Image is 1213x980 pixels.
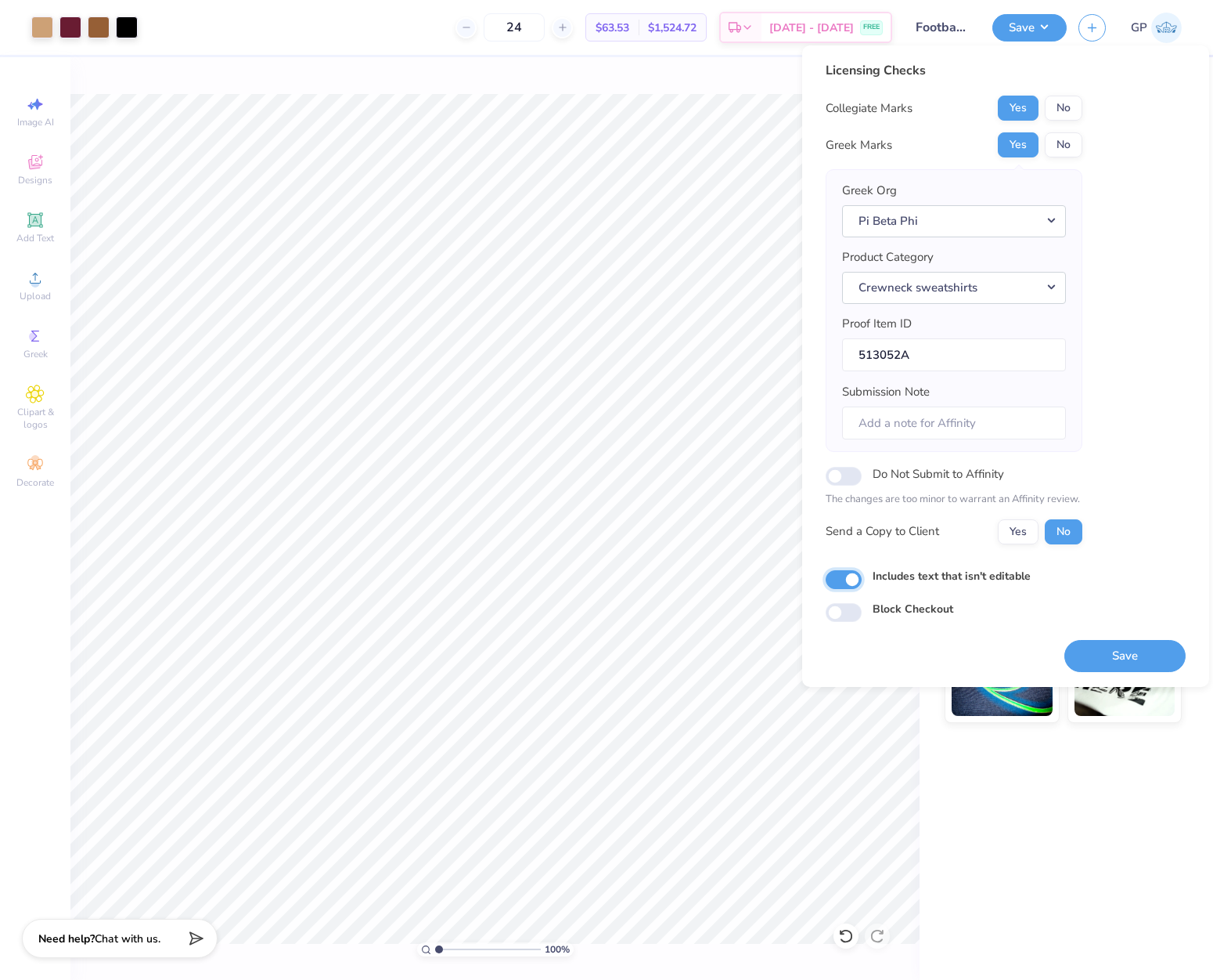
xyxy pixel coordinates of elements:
[998,132,1038,157] button: Yes
[842,315,912,333] label: Proof Item ID
[95,931,160,946] span: Chat with us.
[826,136,892,154] div: Greek Marks
[8,406,63,431] span: Clipart & logos
[769,20,854,36] span: [DATE] - [DATE]
[38,931,95,946] strong: Need help?
[992,14,1067,42] button: Save
[826,523,939,541] div: Send a Copy to Client
[826,492,1082,508] p: The changes are too minor to warrant an Affinity review.
[826,99,912,118] div: Collegiate Marks
[842,205,1066,237] button: Pi Beta Phi
[23,348,48,360] span: Greek
[842,383,930,401] label: Submission Note
[998,519,1038,544] button: Yes
[904,12,981,43] input: Untitled Design
[873,464,1004,484] label: Do Not Submit to Affinity
[998,96,1038,121] button: Yes
[842,248,934,266] label: Product Category
[484,13,545,42] input: – –
[545,942,570,956] span: 100 %
[596,20,629,36] span: $63.53
[826,61,1082,80] div: Licensing Checks
[873,601,953,617] label: Block Checkout
[1131,13,1182,43] a: GP
[1151,13,1182,43] img: Germaine Penalosa
[842,182,897,200] label: Greek Org
[842,272,1066,304] button: Crewneck sweatshirts
[20,290,51,302] span: Upload
[1045,132,1082,157] button: No
[863,22,880,33] span: FREE
[18,174,52,186] span: Designs
[16,232,54,244] span: Add Text
[842,407,1066,440] input: Add a note for Affinity
[648,20,696,36] span: $1,524.72
[1045,96,1082,121] button: No
[17,116,54,128] span: Image AI
[1131,19,1147,37] span: GP
[16,476,54,489] span: Decorate
[1064,640,1186,672] button: Save
[873,568,1031,584] label: Includes text that isn't editable
[1045,519,1082,544] button: No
